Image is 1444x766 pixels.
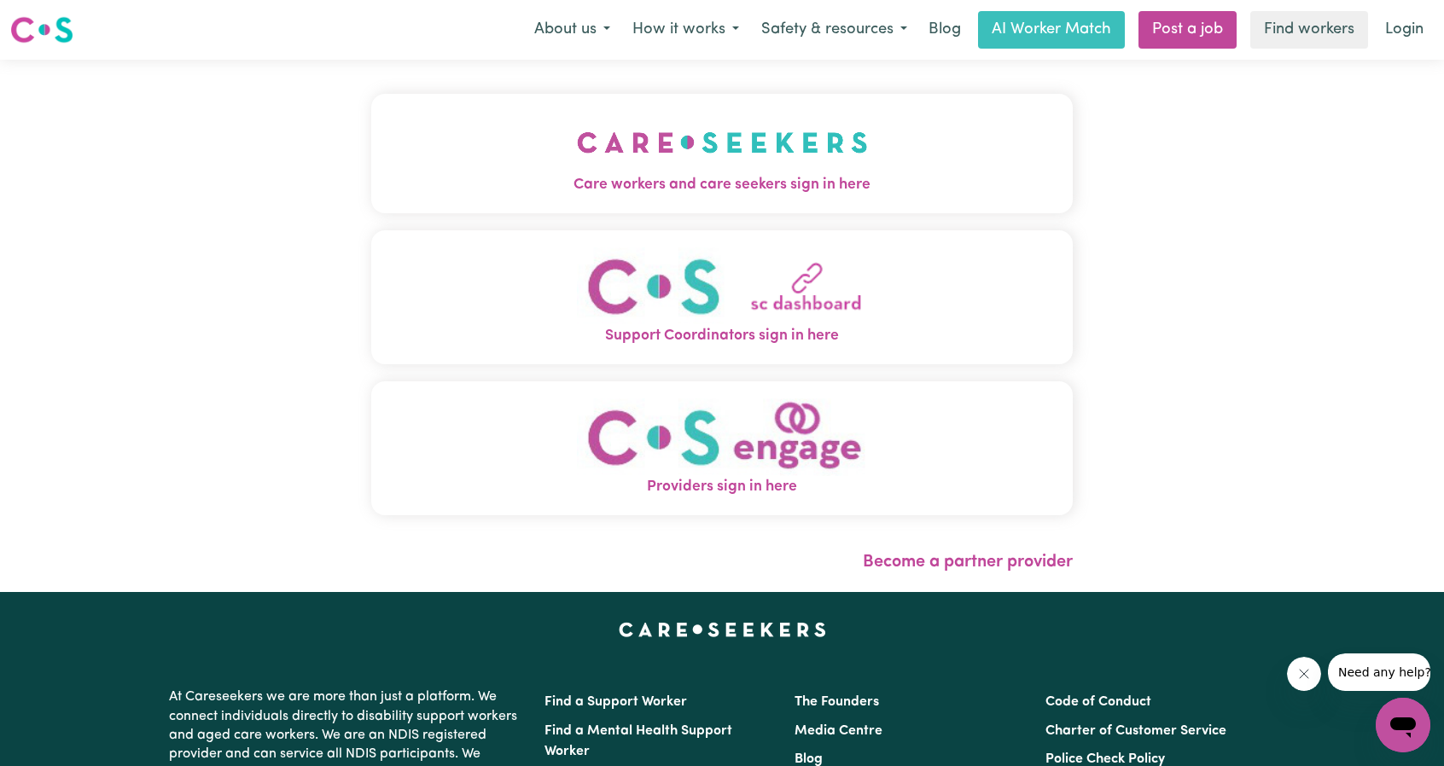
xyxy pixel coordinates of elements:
[1250,11,1368,49] a: Find workers
[523,12,621,48] button: About us
[1328,653,1430,691] iframe: Message from company
[795,724,882,738] a: Media Centre
[918,11,971,49] a: Blog
[10,10,73,49] a: Careseekers logo
[371,325,1073,347] span: Support Coordinators sign in here
[795,695,879,709] a: The Founders
[371,476,1073,498] span: Providers sign in here
[978,11,1125,49] a: AI Worker Match
[1375,11,1434,49] a: Login
[371,381,1073,515] button: Providers sign in here
[1376,698,1430,752] iframe: Button to launch messaging window
[621,12,750,48] button: How it works
[544,724,732,758] a: Find a Mental Health Support Worker
[1138,11,1237,49] a: Post a job
[371,230,1073,364] button: Support Coordinators sign in here
[371,94,1073,213] button: Care workers and care seekers sign in here
[1045,695,1151,709] a: Code of Conduct
[1045,752,1165,766] a: Police Check Policy
[863,554,1073,571] a: Become a partner provider
[795,752,823,766] a: Blog
[1045,724,1226,738] a: Charter of Customer Service
[750,12,918,48] button: Safety & resources
[619,623,826,636] a: Careseekers home page
[544,695,687,709] a: Find a Support Worker
[10,12,103,26] span: Need any help?
[10,15,73,45] img: Careseekers logo
[371,174,1073,196] span: Care workers and care seekers sign in here
[1287,657,1321,691] iframe: Close message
